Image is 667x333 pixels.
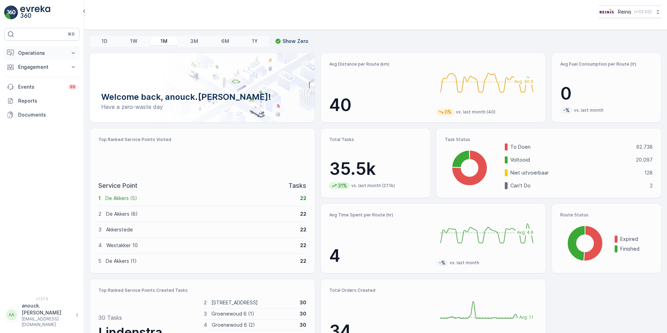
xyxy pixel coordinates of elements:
p: 0 [560,83,653,104]
p: 1M [160,38,167,45]
img: logo_light-DOdMpM7g.png [20,6,50,20]
p: 6M [221,38,229,45]
p: 2 [204,299,207,306]
p: De Akkers (6) [106,210,295,217]
p: 2 [98,210,102,217]
p: Avg Fuel Consumption per Route (lt) [560,61,653,67]
p: 3 [204,310,207,317]
img: Reinis-Logo-Vrijstaand_Tekengebied-1-copy2_aBO4n7j.png [599,8,615,16]
p: 40 [329,95,430,116]
p: 99 [70,84,75,90]
p: Tasks [288,181,306,191]
p: Reinis [618,8,631,15]
p: Groenewoud 6 (1) [211,310,295,317]
p: Westakker 10 [106,242,295,249]
p: Avg Distance per Route (km) [329,61,430,67]
button: Operations [4,46,80,60]
div: AA [6,309,17,320]
p: 5 [98,258,101,265]
p: Top Ranked Service Points Created Tasks [98,288,306,293]
p: Show Zero [283,38,308,45]
p: Operations [18,50,66,57]
p: [STREET_ADDRESS] [211,299,295,306]
a: Documents [4,108,80,122]
button: Engagement [4,60,80,74]
p: 22 [300,258,306,265]
p: Reports [18,97,77,104]
p: vs. last month (40) [456,109,495,115]
p: Top Ranked Service Points Visited [98,137,306,142]
p: Niet uitvoerbaar [510,169,640,176]
p: 30 [300,310,306,317]
p: 1 [98,195,101,202]
p: Welcome back, anouck.[PERSON_NAME]! [101,91,303,103]
p: Task Status [445,137,653,142]
p: Total Tasks [329,137,422,142]
p: Engagement [18,64,66,71]
p: 22 [300,195,306,202]
a: Reports [4,94,80,108]
p: Service Point [98,181,137,191]
p: Have a zero-waste day [101,103,303,111]
p: 3 [98,226,102,233]
span: v 1.51.0 [4,297,80,301]
p: Akkerstede [106,226,295,233]
p: 4 [98,242,102,249]
p: 22 [300,226,306,233]
p: Can't Do [510,182,645,189]
p: 1Y [252,38,258,45]
p: 31% [337,182,348,189]
p: Total Orders Created [329,288,430,293]
p: De Akkers (5) [105,195,295,202]
p: vs. last month [450,260,479,266]
p: 4 [329,245,430,266]
p: Route Status [560,212,653,218]
img: logo [4,6,18,20]
button: AAanouck.[PERSON_NAME][EMAIL_ADDRESS][DOMAIN_NAME] [4,302,80,327]
p: vs. last month [574,108,604,113]
p: Documents [18,111,77,118]
p: Expired [620,236,653,243]
p: 22 [300,210,306,217]
p: 1W [130,38,137,45]
p: 3M [190,38,198,45]
p: 35.5k [329,158,422,179]
p: Events [18,83,64,90]
button: Reinis(+02:00) [599,6,661,18]
p: 30 Tasks [98,313,122,322]
p: Voltooid [510,156,631,163]
p: Groenewoud 6 (2) [212,321,295,328]
p: 1D [102,38,107,45]
p: ( +02:00 ) [634,9,652,15]
p: 2 [650,182,653,189]
p: 30 [300,299,306,306]
p: 62.738 [636,143,653,150]
p: De Akkers (1) [106,258,295,265]
p: ⌘B [68,31,75,37]
p: 4 [204,321,207,328]
p: 128 [644,169,653,176]
p: -% [562,107,570,114]
p: Avg Time Spent per Route (hr) [329,212,430,218]
p: anouck.[PERSON_NAME] [22,302,72,316]
a: Events99 [4,80,80,94]
p: 20.097 [636,156,653,163]
p: [EMAIL_ADDRESS][DOMAIN_NAME] [22,316,72,327]
p: vs. last month (27.1k) [351,183,395,188]
p: 30 [300,321,306,328]
p: 0% [444,109,452,116]
p: 22 [300,242,306,249]
p: Finished [620,245,653,252]
p: To Doen [510,143,632,150]
p: -% [438,259,446,266]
